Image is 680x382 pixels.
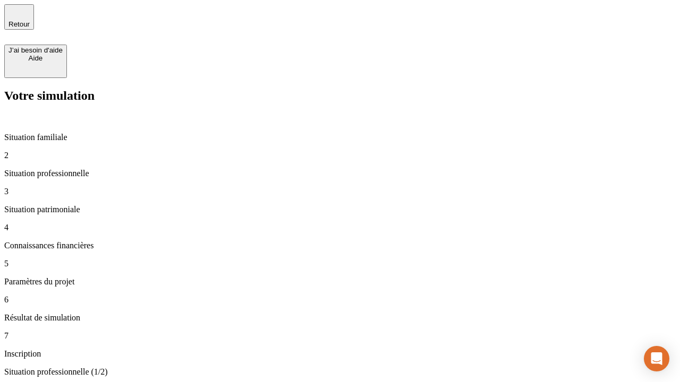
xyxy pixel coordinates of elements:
p: Paramètres du projet [4,277,676,286]
button: J’ai besoin d'aideAide [4,45,67,78]
p: 6 [4,295,676,305]
p: 2 [4,151,676,160]
p: Situation professionnelle (1/2) [4,367,676,377]
p: Situation patrimoniale [4,205,676,214]
div: J’ai besoin d'aide [8,46,63,54]
p: 3 [4,187,676,196]
span: Retour [8,20,30,28]
p: 4 [4,223,676,232]
p: Connaissances financières [4,241,676,250]
button: Retour [4,4,34,30]
p: 7 [4,331,676,341]
p: Inscription [4,349,676,359]
p: 5 [4,259,676,268]
div: Open Intercom Messenger [644,346,669,371]
p: Résultat de simulation [4,313,676,323]
p: Situation familiale [4,133,676,142]
p: Situation professionnelle [4,169,676,178]
div: Aide [8,54,63,62]
h2: Votre simulation [4,89,676,103]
